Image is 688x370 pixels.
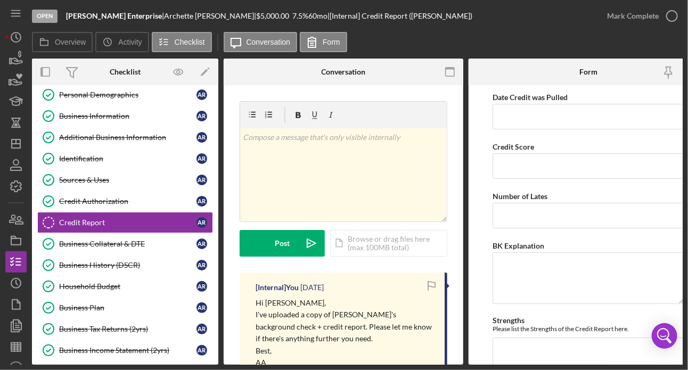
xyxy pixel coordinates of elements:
[32,10,58,23] div: Open
[164,12,256,20] div: Archette [PERSON_NAME] |
[196,239,207,249] div: A R
[59,282,196,291] div: Household Budget
[493,192,547,201] label: Number of Lates
[308,12,327,20] div: 60 mo
[37,254,213,276] a: Business History (DSCR)AR
[118,38,142,46] label: Activity
[59,176,196,184] div: Sources & Uses
[37,340,213,361] a: Business Income Statement (2yrs)AR
[493,325,684,333] div: Please list the Strengths of the Credit Report here.
[493,316,525,325] label: Strengths
[37,169,213,191] a: Sources & UsesAR
[323,38,340,46] label: Form
[37,127,213,148] a: Additional Business InformationAR
[59,133,196,142] div: Additional Business Information
[37,191,213,212] a: Credit AuthorizationAR
[256,12,292,20] div: $5,000.00
[37,148,213,169] a: IdentificationAR
[196,132,207,143] div: A R
[59,197,196,205] div: Credit Authorization
[32,32,93,52] button: Overview
[493,93,568,102] label: Date Credit was Pulled
[607,5,659,27] div: Mark Complete
[196,196,207,207] div: A R
[256,297,434,309] p: Hi [PERSON_NAME],
[493,241,544,250] label: BK Explanation
[55,38,86,46] label: Overview
[66,12,164,20] div: |
[37,276,213,297] a: Household BudgetAR
[256,357,434,368] p: AA
[152,32,212,52] button: Checklist
[196,175,207,185] div: A R
[59,154,196,163] div: Identification
[196,281,207,292] div: A R
[196,260,207,270] div: A R
[66,11,162,20] b: [PERSON_NAME] Enterprise
[59,325,196,333] div: Business Tax Returns (2yrs)
[247,38,291,46] label: Conversation
[596,5,683,27] button: Mark Complete
[652,323,677,349] div: Open Intercom Messenger
[196,302,207,313] div: A R
[196,217,207,228] div: A R
[300,283,324,292] time: 2025-07-27 22:14
[37,84,213,105] a: Personal DemographicsAR
[224,32,298,52] button: Conversation
[322,68,366,76] div: Conversation
[275,230,290,257] div: Post
[59,91,196,99] div: Personal Demographics
[37,297,213,318] a: Business PlanAR
[95,32,149,52] button: Activity
[196,111,207,121] div: A R
[59,261,196,269] div: Business History (DSCR)
[59,218,196,227] div: Credit Report
[256,283,299,292] div: [Internal] You
[37,212,213,233] a: Credit ReportAR
[37,233,213,254] a: Business Collateral & DTEAR
[240,230,325,257] button: Post
[292,12,308,20] div: 7.5 %
[579,68,597,76] div: Form
[59,303,196,312] div: Business Plan
[256,309,434,344] p: I've uploaded a copy of [PERSON_NAME]'s background check + credit report. Please let me know if t...
[37,318,213,340] a: Business Tax Returns (2yrs)AR
[196,153,207,164] div: A R
[59,240,196,248] div: Business Collateral & DTE
[37,105,213,127] a: Business InformationAR
[196,324,207,334] div: A R
[59,112,196,120] div: Business Information
[59,346,196,355] div: Business Income Statement (2yrs)
[110,68,141,76] div: Checklist
[300,32,347,52] button: Form
[327,12,472,20] div: | [Internal] Credit Report ([PERSON_NAME])
[196,89,207,100] div: A R
[196,345,207,356] div: A R
[175,38,205,46] label: Checklist
[256,345,434,357] p: Best,
[493,142,534,151] label: Credit Score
